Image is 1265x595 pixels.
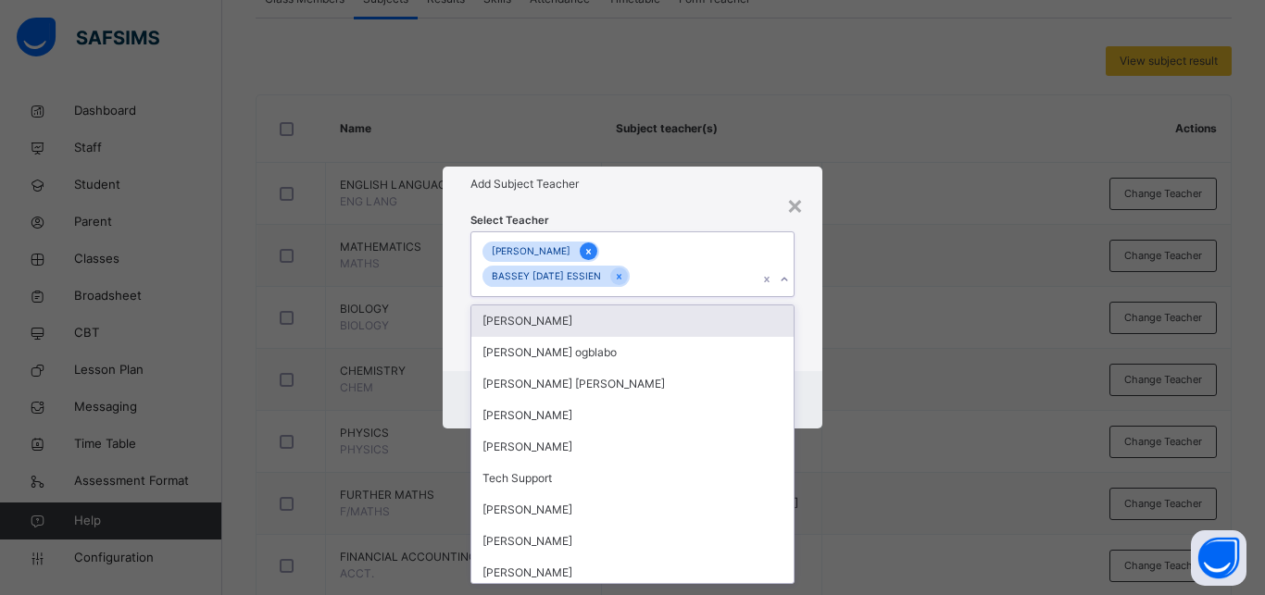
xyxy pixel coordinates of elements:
[471,305,794,337] div: [PERSON_NAME]
[1191,530,1246,586] button: Open asap
[471,431,794,463] div: [PERSON_NAME]
[482,266,610,287] div: BASSEY [DATE] ESSIEN
[786,185,804,224] div: ×
[471,526,794,557] div: [PERSON_NAME]
[482,242,580,263] div: [PERSON_NAME]
[471,400,794,431] div: [PERSON_NAME]
[470,176,795,192] h1: Add Subject Teacher
[471,557,794,589] div: [PERSON_NAME]
[471,337,794,368] div: [PERSON_NAME] ogblabo
[471,463,794,494] div: Tech Support
[471,368,794,400] div: [PERSON_NAME] [PERSON_NAME]
[470,213,549,229] span: Select Teacher
[471,494,794,526] div: [PERSON_NAME]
